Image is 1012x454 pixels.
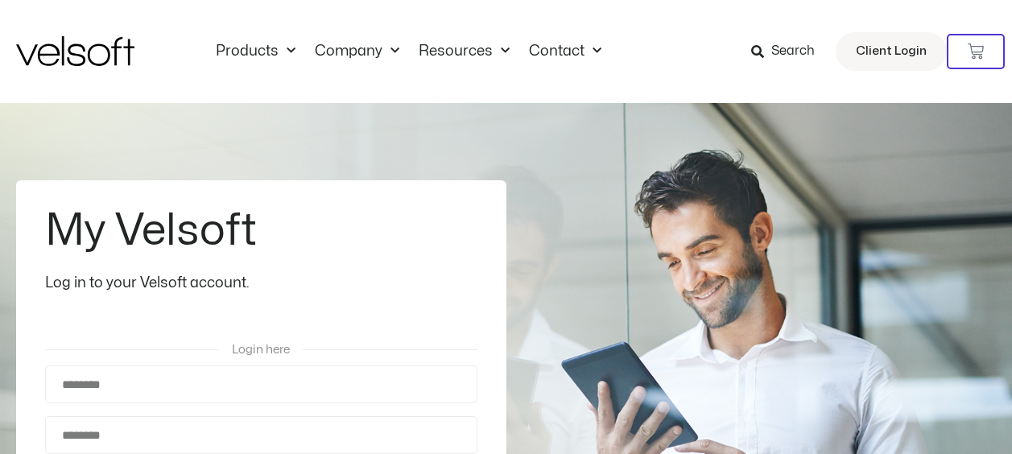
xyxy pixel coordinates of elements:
[232,344,290,356] span: Login here
[206,43,611,60] nav: Menu
[771,41,815,62] span: Search
[409,43,519,60] a: ResourcesMenu Toggle
[519,43,611,60] a: ContactMenu Toggle
[45,209,477,253] h2: My Velsoft
[751,38,826,65] a: Search
[836,32,947,71] a: Client Login
[856,41,927,62] span: Client Login
[45,272,477,295] div: Log in to your Velsoft account.
[16,36,134,66] img: Velsoft Training Materials
[206,43,305,60] a: ProductsMenu Toggle
[305,43,409,60] a: CompanyMenu Toggle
